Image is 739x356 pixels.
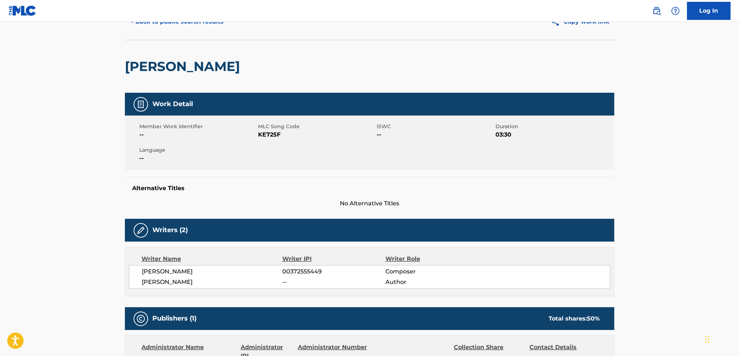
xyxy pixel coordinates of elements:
img: Publishers [136,314,145,323]
a: Log In [687,2,730,20]
button: Copy work link [546,13,614,31]
button: < Back to public search results [125,13,229,31]
span: -- [139,130,256,139]
span: 00372555449 [282,267,385,276]
span: Member Work Identifier [139,123,256,130]
span: -- [139,154,256,163]
img: Writers [136,226,145,235]
span: Duration [495,123,612,130]
div: Help [668,4,683,18]
span: 50 % [587,315,600,322]
span: Language [139,146,256,154]
div: Writer IPI [282,255,385,263]
img: search [652,7,661,15]
span: Author [385,278,479,286]
span: 03:30 [495,130,612,139]
img: help [671,7,680,15]
h5: Writers (2) [152,226,188,234]
h5: Alternative Titles [132,185,607,192]
h5: Work Detail [152,100,193,108]
span: [PERSON_NAME] [142,267,282,276]
span: -- [282,278,385,286]
h2: [PERSON_NAME] [125,58,244,75]
div: Drag [705,328,709,350]
div: Writer Role [385,255,479,263]
span: ISWC [377,123,494,130]
img: Copy work link [551,17,563,26]
span: MLC Song Code [258,123,375,130]
span: -- [377,130,494,139]
span: No Alternative Titles [125,199,614,208]
a: Public Search [649,4,664,18]
iframe: Chat Widget [703,321,739,356]
h5: Publishers (1) [152,314,197,323]
div: Total shares: [549,314,600,323]
span: [PERSON_NAME] [142,278,282,286]
div: Writer Name [142,255,282,263]
span: KE725F [258,130,375,139]
span: Composer [385,267,479,276]
img: Work Detail [136,100,145,109]
img: MLC Logo [9,5,37,16]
